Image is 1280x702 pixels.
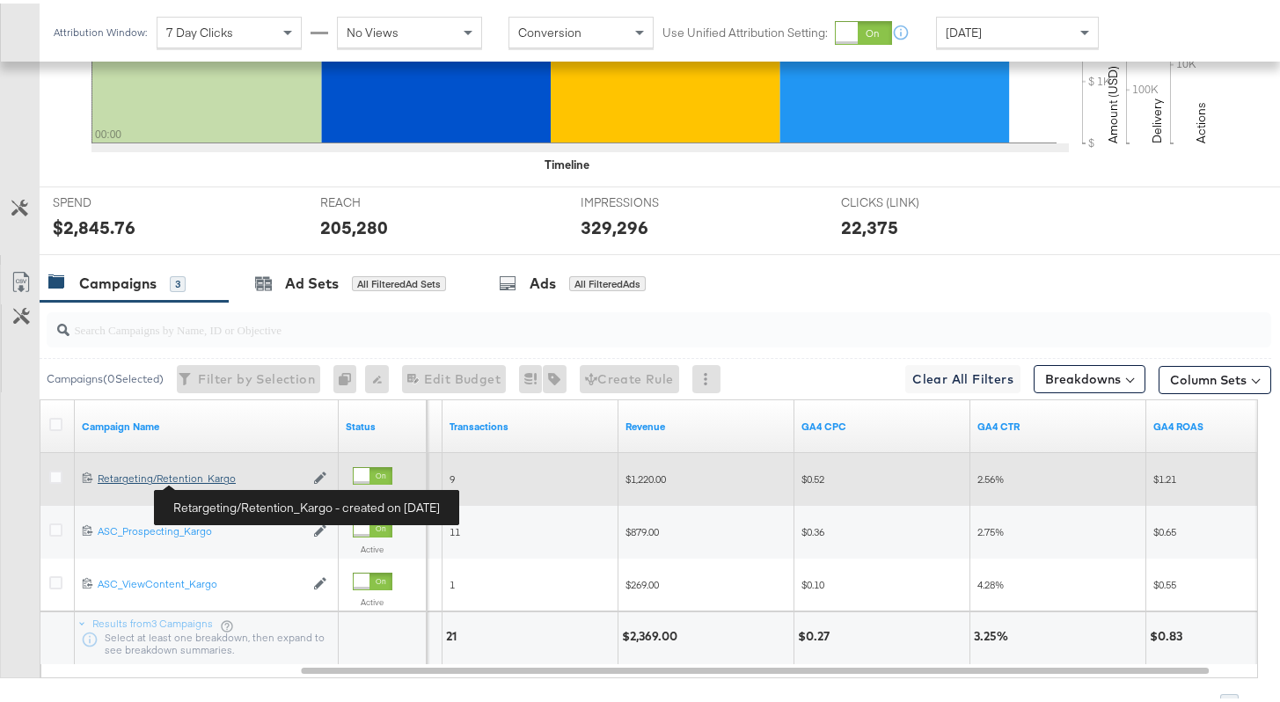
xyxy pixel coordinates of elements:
text: Actions [1193,99,1209,140]
div: Campaigns [79,270,157,290]
div: ASC_Prospecting_Kargo [98,521,304,535]
span: $0.10 [801,574,824,588]
div: Attribution Window: [53,23,148,35]
div: Retargeting/Retention_Kargo [98,468,304,482]
div: Timeline [545,153,590,170]
span: $0.65 [1153,522,1176,535]
a: Transactions - The total number of transactions [450,416,611,430]
input: Search Campaigns by Name, ID or Objective [69,302,1162,336]
a: ASC_Prospecting_Kargo [98,521,304,536]
span: $1.21 [1153,469,1176,482]
div: 205,280 [320,211,388,237]
label: Active [353,593,392,604]
div: 0 [333,362,365,390]
span: $0.55 [1153,574,1176,588]
span: $0.52 [801,469,824,482]
span: $0.36 [801,522,824,535]
div: Campaigns ( 0 Selected) [47,368,164,384]
div: All Filtered Ads [569,273,646,289]
span: $269.00 [625,574,659,588]
div: Ad Sets [285,270,339,290]
label: Active [353,540,392,552]
a: Retargeting/Retention_Kargo [98,468,304,483]
div: ASC_ViewContent_Kargo [98,574,304,588]
span: REACH [320,191,452,208]
span: Clear All Filters [912,365,1013,387]
span: SPEND [53,191,185,208]
a: spend/sessions [801,416,963,430]
div: $2,845.76 [53,211,135,237]
div: 22,375 [841,211,898,237]
div: All Filtered Ad Sets [352,273,446,289]
button: Breakdowns [1034,362,1145,390]
text: Delivery [1149,95,1165,140]
div: 21 [446,625,462,641]
a: Transaction Revenue - The total sale revenue (excluding shipping and tax) of the transaction [625,416,787,430]
span: [DATE] [946,21,982,37]
span: IMPRESSIONS [581,191,713,208]
div: 3.25% [974,625,1013,641]
span: CLICKS (LINK) [841,191,973,208]
div: 3 [170,273,186,289]
div: $2,369.00 [622,625,683,641]
a: ASC_ViewContent_Kargo [98,574,304,589]
span: Conversion [518,21,581,37]
label: Active [353,487,392,499]
span: 1 [450,574,455,588]
button: Clear All Filters [905,362,1020,390]
span: 4.28% [977,574,1004,588]
span: $1,220.00 [625,469,666,482]
button: Column Sets [1159,362,1271,391]
span: 7 Day Clicks [166,21,233,37]
label: Use Unified Attribution Setting: [662,21,828,38]
div: $0.27 [798,625,835,641]
div: 329,296 [581,211,648,237]
a: Your campaign name. [82,416,332,430]
a: (sessions/impressions) [977,416,1139,430]
span: 11 [450,522,460,535]
span: 2.75% [977,522,1004,535]
a: Shows the current state of your Ad Campaign. [346,416,420,430]
text: Amount (USD) [1105,62,1121,140]
span: 9 [450,469,455,482]
span: $879.00 [625,522,659,535]
div: Ads [530,270,556,290]
span: 2.56% [977,469,1004,482]
div: $0.83 [1150,625,1188,641]
span: No Views [347,21,399,37]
